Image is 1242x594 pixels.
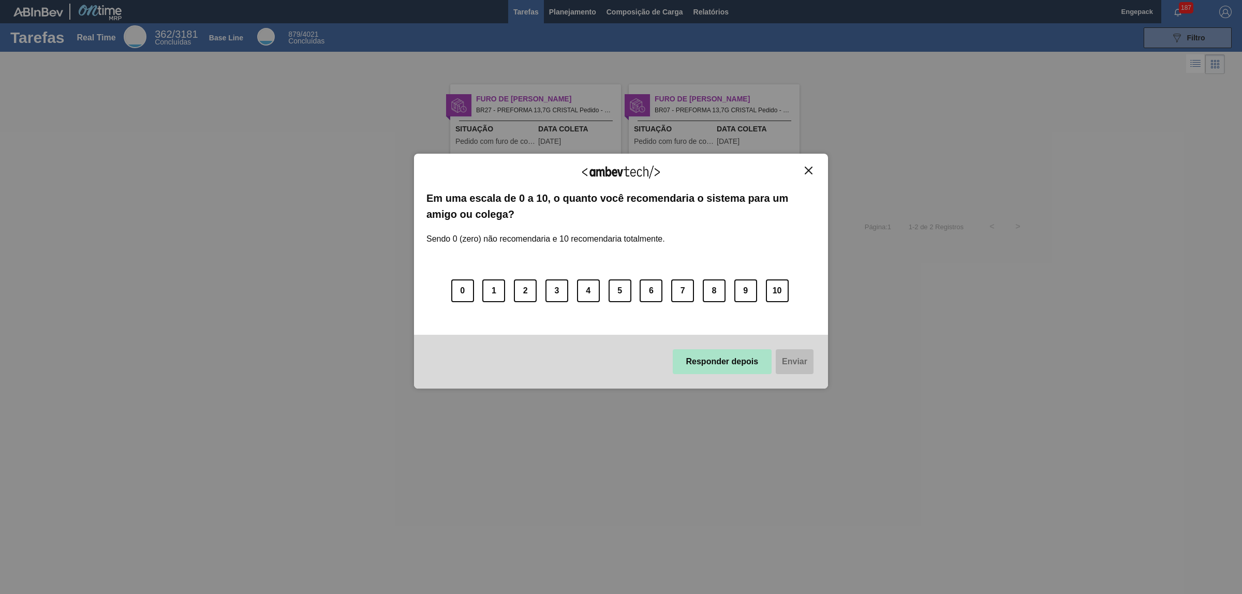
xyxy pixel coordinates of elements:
[426,190,816,222] label: Em uma escala de 0 a 10, o quanto você recomendaria o sistema para um amigo ou colega?
[640,279,662,302] button: 6
[766,279,789,302] button: 10
[451,279,474,302] button: 0
[673,349,772,374] button: Responder depois
[545,279,568,302] button: 3
[582,166,660,179] img: Logo Ambevtech
[426,222,665,244] label: Sendo 0 (zero) não recomendaria e 10 recomendaria totalmente.
[805,167,812,174] img: Close
[802,166,816,175] button: Close
[609,279,631,302] button: 5
[514,279,537,302] button: 2
[482,279,505,302] button: 1
[577,279,600,302] button: 4
[703,279,726,302] button: 8
[734,279,757,302] button: 9
[671,279,694,302] button: 7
